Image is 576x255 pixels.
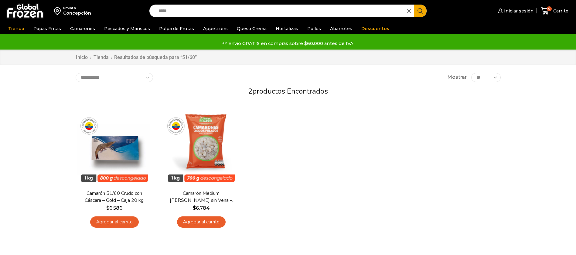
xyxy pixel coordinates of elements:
a: Descuentos [358,23,392,34]
a: Tienda [5,23,27,34]
a: Abarrotes [327,23,355,34]
a: Inicio [76,54,88,61]
a: 0 Carrito [540,4,570,18]
select: Pedido de la tienda [76,73,153,82]
h1: Resultados de búsqueda para “51/60” [114,54,197,60]
span: $ [106,205,109,211]
span: 2 [248,86,252,96]
bdi: 6.784 [193,205,210,211]
span: Iniciar sesión [503,8,533,14]
a: Camarón 51/60 Crudo con Cáscara – Gold – Caja 20 kg [79,190,149,204]
a: Queso Crema [234,23,270,34]
bdi: 6.586 [106,205,122,211]
span: Mostrar [447,74,467,81]
a: Agregar al carrito: “Camarón Medium Crudo Pelado sin Vena - Silver - Caja 10 kg” [177,216,226,228]
a: Appetizers [200,23,231,34]
a: Camarón Medium [PERSON_NAME] sin Vena – Silver – Caja 10 kg [166,190,236,204]
a: Camarones [67,23,98,34]
img: address-field-icon.svg [54,6,63,16]
span: Carrito [552,8,568,14]
button: Search button [414,5,427,17]
a: Pulpa de Frutas [156,23,197,34]
a: Pescados y Mariscos [101,23,153,34]
nav: Breadcrumb [76,54,197,61]
a: Hortalizas [273,23,301,34]
a: Agregar al carrito: “Camarón 51/60 Crudo con Cáscara - Gold - Caja 20 kg” [90,216,139,228]
a: Pollos [304,23,324,34]
div: Concepción [63,10,91,16]
span: $ [193,205,196,211]
div: Enviar a [63,6,91,10]
span: productos encontrados [252,86,328,96]
span: 0 [547,6,552,11]
a: Tienda [93,54,109,61]
a: Iniciar sesión [496,5,533,17]
a: Papas Fritas [30,23,64,34]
